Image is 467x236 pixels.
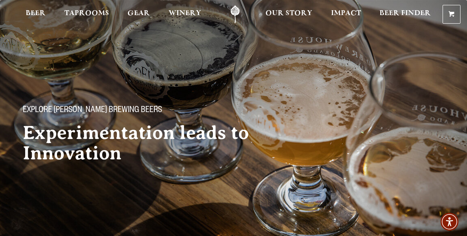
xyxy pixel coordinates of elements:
[374,5,436,24] a: Beer Finder
[23,123,277,163] h2: Experimentation leads to Innovation
[23,106,162,116] span: Explore [PERSON_NAME] Brewing Beers
[59,5,114,24] a: Taprooms
[265,10,312,17] span: Our Story
[163,5,206,24] a: Winery
[64,10,109,17] span: Taprooms
[26,10,46,17] span: Beer
[20,5,51,24] a: Beer
[122,5,155,24] a: Gear
[331,10,361,17] span: Impact
[379,10,431,17] span: Beer Finder
[260,5,318,24] a: Our Story
[220,5,250,24] a: Odell Home
[326,5,366,24] a: Impact
[169,10,201,17] span: Winery
[127,10,150,17] span: Gear
[441,213,458,231] div: Accessibility Menu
